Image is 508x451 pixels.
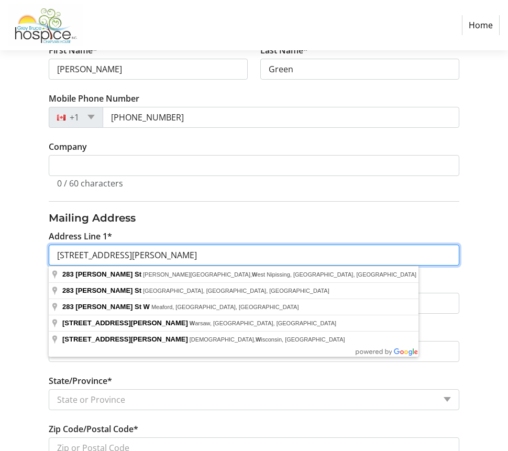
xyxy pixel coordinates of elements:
[62,303,74,311] span: 283
[49,140,87,153] label: Company
[49,230,112,243] label: Address Line 1*
[62,319,188,327] span: [STREET_ADDRESS][PERSON_NAME]
[75,303,150,311] span: [PERSON_NAME] St W
[8,4,83,46] img: Grey Bruce Hospice's Logo
[57,178,123,189] tr-character-limit: 0 / 60 characters
[49,375,112,387] label: State/Province*
[190,336,345,343] span: [DEMOGRAPHIC_DATA], isconsin, [GEOGRAPHIC_DATA]
[103,107,459,128] input: (506) 234-5678
[49,210,459,226] h3: Mailing Address
[75,287,141,294] span: [PERSON_NAME] St
[49,245,459,266] input: Address
[75,270,141,278] span: [PERSON_NAME] St
[62,287,74,294] span: 283
[252,271,257,278] span: W
[49,423,138,435] label: Zip Code/Postal Code*
[462,15,500,35] a: Home
[143,271,416,278] span: [PERSON_NAME][GEOGRAPHIC_DATA], est Nipissing, [GEOGRAPHIC_DATA], [GEOGRAPHIC_DATA]
[256,336,261,343] span: W
[151,304,299,310] span: Meaford, [GEOGRAPHIC_DATA], [GEOGRAPHIC_DATA]
[62,335,188,343] span: [STREET_ADDRESS][PERSON_NAME]
[143,288,329,294] span: [GEOGRAPHIC_DATA], [GEOGRAPHIC_DATA], [GEOGRAPHIC_DATA]
[190,320,195,326] span: W
[62,270,74,278] span: 283
[49,92,139,105] label: Mobile Phone Number
[190,320,336,326] span: arsaw, [GEOGRAPHIC_DATA], [GEOGRAPHIC_DATA]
